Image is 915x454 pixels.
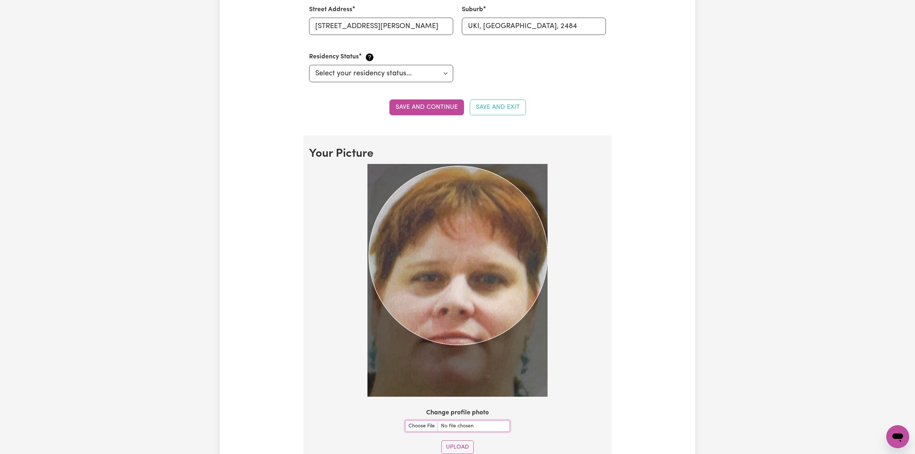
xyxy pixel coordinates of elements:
h2: Your Picture [309,147,606,161]
label: Change profile photo [426,408,489,418]
button: Save and Exit [470,99,526,115]
div: Use the arrow keys to move the crop selection area [369,166,548,345]
button: Upload [441,440,474,454]
iframe: Button to launch messaging window [886,425,909,448]
img: 2Q== [367,164,548,397]
label: Street Address [309,5,352,14]
input: e.g. North Bondi, New South Wales [462,18,606,35]
label: Suburb [462,5,483,14]
button: Save and continue [389,99,464,115]
label: Residency Status [309,52,359,62]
